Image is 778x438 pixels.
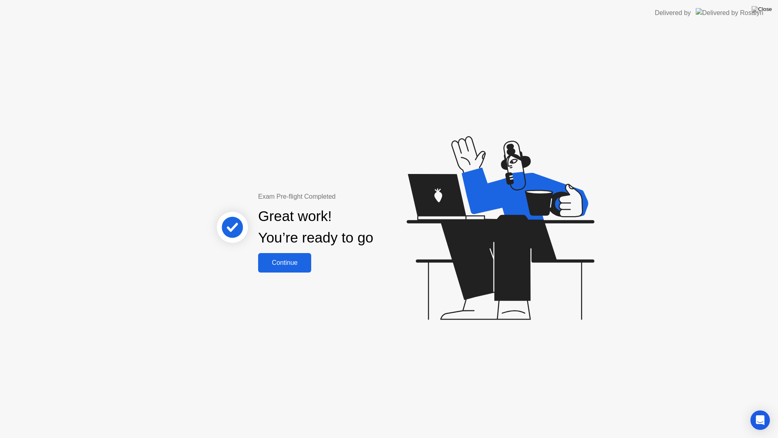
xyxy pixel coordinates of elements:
button: Continue [258,253,311,273]
img: Delivered by Rosalyn [696,8,763,17]
img: Close [752,6,772,13]
div: Open Intercom Messenger [750,410,770,430]
div: Delivered by [655,8,691,18]
div: Great work! You’re ready to go [258,206,373,249]
div: Exam Pre-flight Completed [258,192,425,202]
div: Continue [261,259,309,266]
